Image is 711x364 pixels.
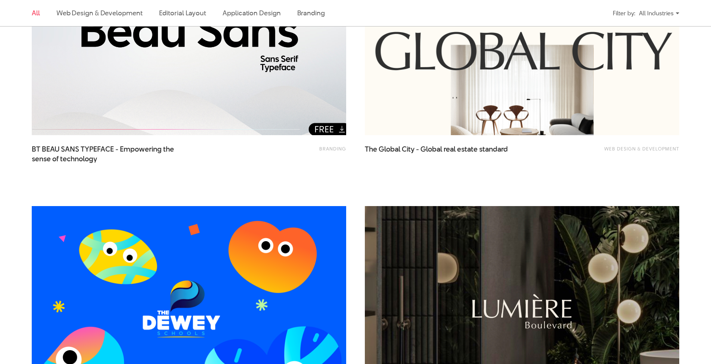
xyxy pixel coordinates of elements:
a: Web Design & Development [56,8,143,18]
div: All Industries [639,7,679,20]
a: Editorial Layout [159,8,207,18]
span: Global [420,144,442,154]
span: - [416,144,419,154]
span: Global [379,144,400,154]
span: sense of technology [32,154,97,164]
span: real [444,144,456,154]
span: estate [457,144,478,154]
div: Filter by: [613,7,635,20]
span: BT BEAU SANS TYPEFACE - Empowering the [32,144,181,163]
a: BT BEAU SANS TYPEFACE - Empowering thesense of technology [32,144,181,163]
span: standard [479,144,508,154]
a: Branding [319,145,346,152]
span: City [402,144,415,154]
a: The Global City - Global real estate standard [365,144,514,163]
a: All [32,8,40,18]
a: Web Design & Development [604,145,679,152]
a: Branding [297,8,325,18]
a: Application Design [223,8,280,18]
span: The [365,144,377,154]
